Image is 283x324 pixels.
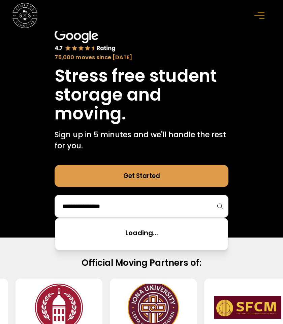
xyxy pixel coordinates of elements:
[12,3,37,28] img: Storage Scholars main logo
[55,53,228,62] div: 75,000 moves since [DATE]
[12,3,37,28] a: home
[55,165,228,187] a: Get Started
[55,67,228,123] h1: Stress free student storage and moving.
[55,29,116,52] img: Google 4.7 star rating
[251,6,271,26] div: menu
[55,129,228,151] p: Sign up in 5 minutes and we'll handle the rest for you.
[14,257,269,269] h2: Official Moving Partners of:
